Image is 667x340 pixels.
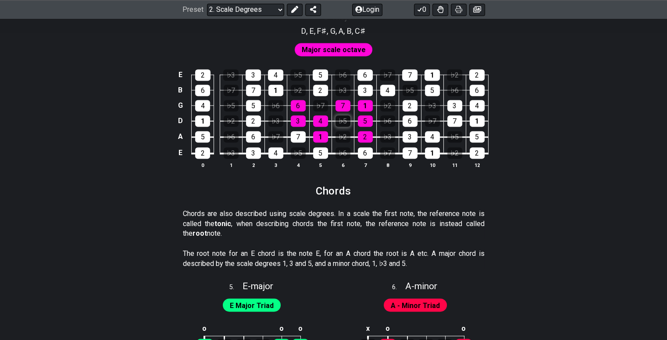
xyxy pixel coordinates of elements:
[192,161,214,170] th: 0
[403,147,417,159] div: 7
[195,131,210,142] div: 5
[443,161,466,170] th: 11
[306,25,310,37] span: ,
[313,69,328,81] div: 5
[290,69,306,81] div: ♭5
[335,25,339,37] span: ,
[469,4,485,16] button: Create image
[380,69,395,81] div: ♭7
[466,161,488,170] th: 12
[391,299,440,312] span: First enable full edit mode to edit
[470,85,485,96] div: 6
[305,4,321,16] button: Share Preset
[392,283,405,292] span: 6 .
[447,69,462,81] div: ♭2
[291,115,306,127] div: 3
[402,69,417,81] div: 7
[207,4,284,16] select: Preset
[291,131,306,142] div: 7
[268,147,283,159] div: 4
[425,85,440,96] div: 5
[224,147,239,159] div: ♭3
[183,209,485,238] p: Chords are also described using scale degrees. In a scale the first note, the reference note is c...
[335,147,350,159] div: ♭6
[425,131,440,142] div: 4
[354,161,376,170] th: 7
[358,322,378,336] td: x
[470,115,485,127] div: 1
[339,25,343,37] span: A
[313,115,328,127] div: 4
[403,115,417,127] div: 6
[355,25,366,37] span: C♯
[224,85,239,96] div: ♭7
[380,115,395,127] div: ♭6
[195,69,210,81] div: 2
[335,100,350,111] div: 7
[246,100,261,111] div: 5
[246,115,261,127] div: 2
[316,186,351,196] h2: Chords
[246,85,261,96] div: 7
[421,161,443,170] th: 10
[175,67,185,82] td: E
[223,69,239,81] div: ♭3
[332,161,354,170] th: 6
[447,131,462,142] div: ♭5
[358,147,373,159] div: 6
[347,25,352,37] span: B
[291,85,306,96] div: ♭2
[352,4,382,16] button: Login
[229,283,243,292] span: 5 .
[405,281,437,291] span: A - minor
[447,147,462,159] div: ♭2
[343,25,347,37] span: ,
[246,69,261,81] div: 3
[470,100,485,111] div: 4
[268,131,283,142] div: ♭7
[380,85,395,96] div: 4
[352,25,355,37] span: ,
[335,85,350,96] div: ♭3
[272,322,291,336] td: o
[220,161,242,170] th: 1
[447,115,462,127] div: 7
[425,115,440,127] div: ♭7
[313,100,328,111] div: ♭7
[264,161,287,170] th: 3
[447,85,462,96] div: ♭6
[302,43,366,56] span: First enable full edit mode to edit
[175,98,185,113] td: G
[376,161,399,170] th: 8
[399,161,421,170] th: 9
[330,25,335,37] span: G
[268,85,283,96] div: 1
[313,131,328,142] div: 1
[291,147,306,159] div: ♭5
[358,131,373,142] div: 2
[287,161,309,170] th: 4
[314,25,317,37] span: ,
[224,100,239,111] div: ♭5
[182,6,203,14] span: Preset
[224,131,239,142] div: ♭6
[380,131,395,142] div: ♭3
[380,147,395,159] div: ♭7
[358,85,373,96] div: 3
[243,281,273,291] span: E - major
[335,131,350,142] div: ♭2
[183,249,485,269] p: The root note for an E chord is the note E, for an A chord the root is A etc. A major chord is de...
[195,85,210,96] div: 6
[447,100,462,111] div: 3
[451,4,467,16] button: Print
[317,25,327,37] span: F♯
[297,23,370,37] section: Scale pitch classes
[287,4,303,16] button: Edit Preset
[432,4,448,16] button: Toggle Dexterity for all fretkits
[195,100,210,111] div: 4
[268,69,283,81] div: 4
[195,115,210,127] div: 1
[357,69,373,81] div: 6
[214,220,231,228] strong: tonic
[425,147,440,159] div: 1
